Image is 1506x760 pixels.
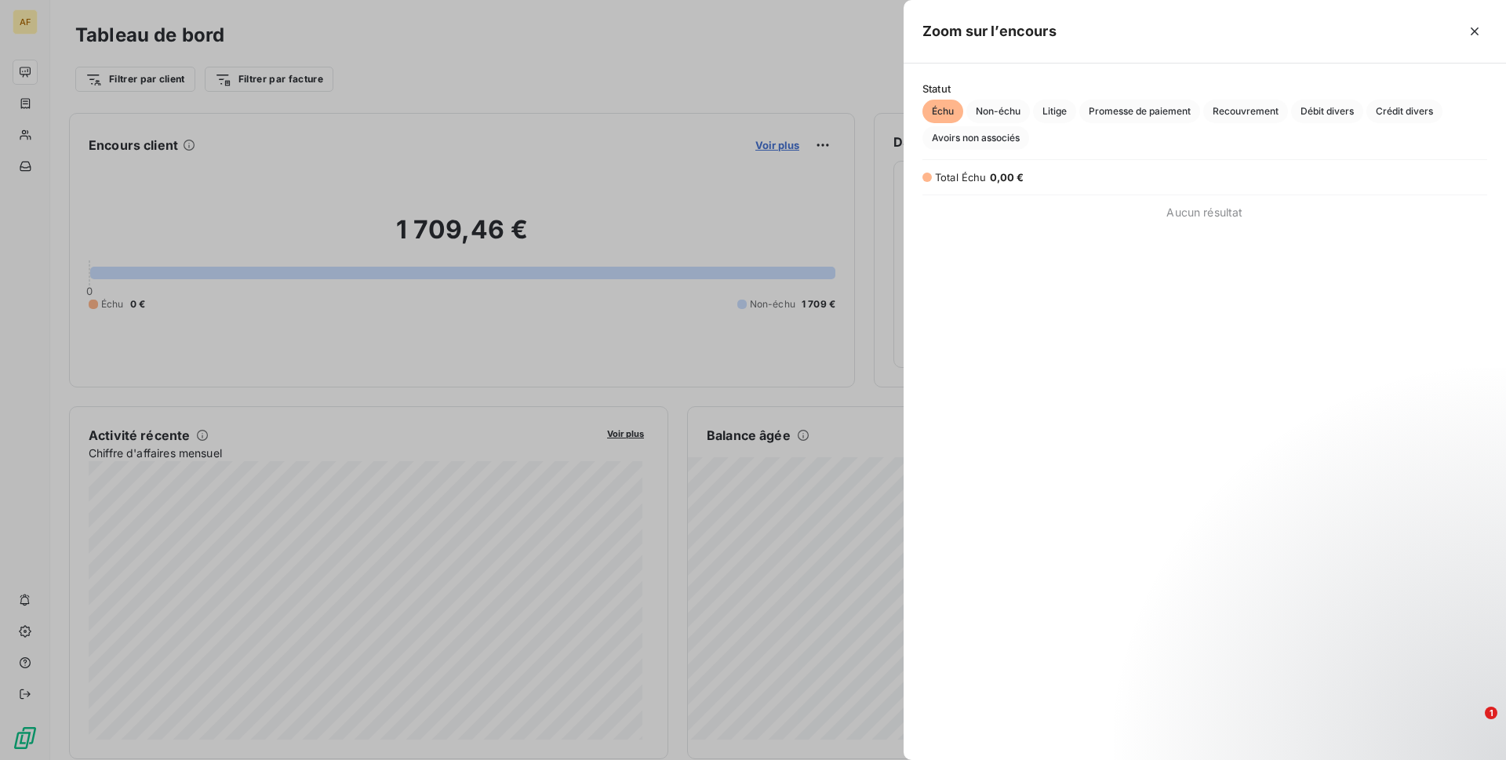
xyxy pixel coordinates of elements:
button: Débit divers [1291,100,1363,123]
button: Avoirs non associés [922,126,1029,150]
button: Recouvrement [1203,100,1288,123]
button: Litige [1033,100,1076,123]
span: Total Échu [935,171,987,184]
button: Non-échu [966,100,1030,123]
button: Échu [922,100,963,123]
iframe: Intercom notifications message [1192,608,1506,718]
span: 0,00 € [990,171,1024,184]
button: Crédit divers [1366,100,1442,123]
h5: Zoom sur l’encours [922,20,1057,42]
span: Statut [922,82,1487,95]
span: Aucun résultat [1166,205,1242,220]
button: Promesse de paiement [1079,100,1200,123]
span: 1 [1485,707,1497,719]
iframe: Intercom live chat [1453,707,1490,744]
